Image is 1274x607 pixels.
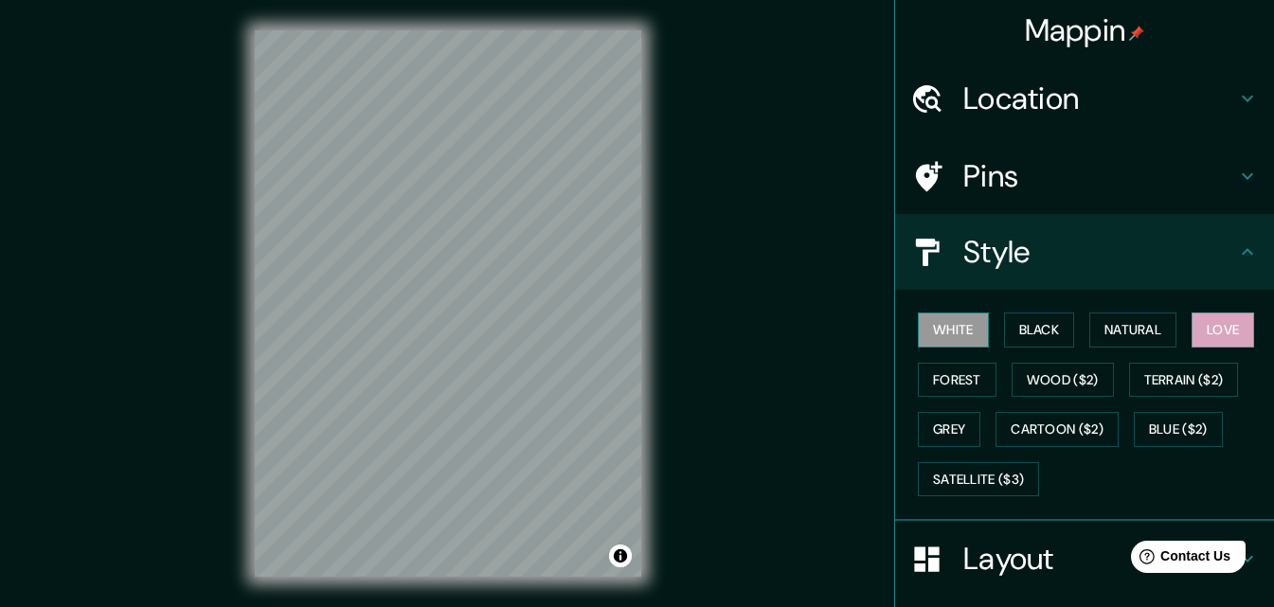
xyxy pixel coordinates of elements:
button: Satellite ($3) [918,462,1039,497]
button: Love [1192,312,1254,348]
button: Black [1004,312,1075,348]
button: Wood ($2) [1012,363,1114,398]
button: Cartoon ($2) [996,412,1119,447]
button: Natural [1089,312,1176,348]
div: Pins [895,138,1274,214]
button: Toggle attribution [609,545,632,567]
div: Layout [895,521,1274,597]
button: Terrain ($2) [1129,363,1239,398]
canvas: Map [255,30,641,577]
button: Forest [918,363,996,398]
img: pin-icon.png [1129,26,1144,41]
button: White [918,312,989,348]
h4: Mappin [1025,11,1145,49]
h4: Location [963,80,1236,117]
button: Grey [918,412,980,447]
button: Blue ($2) [1134,412,1223,447]
div: Style [895,214,1274,290]
h4: Layout [963,540,1236,578]
iframe: Help widget launcher [1105,533,1253,586]
h4: Style [963,233,1236,271]
div: Location [895,61,1274,136]
h4: Pins [963,157,1236,195]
